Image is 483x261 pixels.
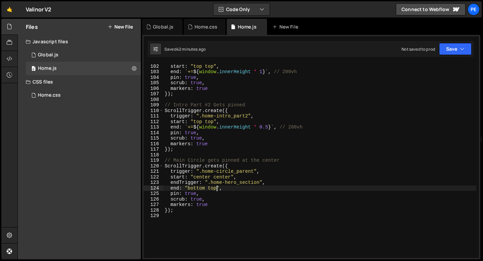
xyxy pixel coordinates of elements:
[144,136,163,141] div: 115
[144,108,163,114] div: 110
[38,52,58,58] div: Global.js
[18,35,141,48] div: Javascript files
[144,163,163,169] div: 120
[195,23,217,30] div: Home.css
[38,65,57,71] div: Home.js
[144,130,163,136] div: 114
[144,191,163,197] div: 125
[144,174,163,180] div: 122
[108,24,133,30] button: New File
[144,97,163,103] div: 108
[213,3,270,15] button: Code Only
[144,147,163,152] div: 117
[144,197,163,202] div: 126
[32,66,36,72] span: 0
[144,202,163,208] div: 127
[144,86,163,92] div: 106
[176,46,206,52] div: 42 minutes ago
[144,208,163,213] div: 128
[144,119,163,125] div: 112
[144,64,163,69] div: 102
[396,3,466,15] a: Connect to Webflow
[144,169,163,174] div: 121
[164,46,206,52] div: Saved
[144,180,163,186] div: 123
[26,5,52,13] div: Valinor V2
[144,141,163,147] div: 116
[18,75,141,89] div: CSS files
[468,3,480,15] a: Pe
[144,69,163,75] div: 103
[153,23,173,30] div: Global.js
[144,113,163,119] div: 111
[1,1,18,17] a: 🤙
[144,186,163,191] div: 124
[144,102,163,108] div: 109
[272,23,301,30] div: New File
[144,158,163,163] div: 119
[144,124,163,130] div: 113
[38,92,61,98] div: Home.css
[238,23,257,30] div: Home.js
[401,46,435,52] div: Not saved to prod
[439,43,472,55] button: Save
[144,75,163,81] div: 104
[144,80,163,86] div: 105
[144,152,163,158] div: 118
[26,89,141,102] div: 17312/48036.css
[144,213,163,219] div: 129
[144,91,163,97] div: 107
[26,23,38,31] h2: Files
[26,62,141,75] div: 17312/48035.js
[26,48,141,62] div: 17312/48098.js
